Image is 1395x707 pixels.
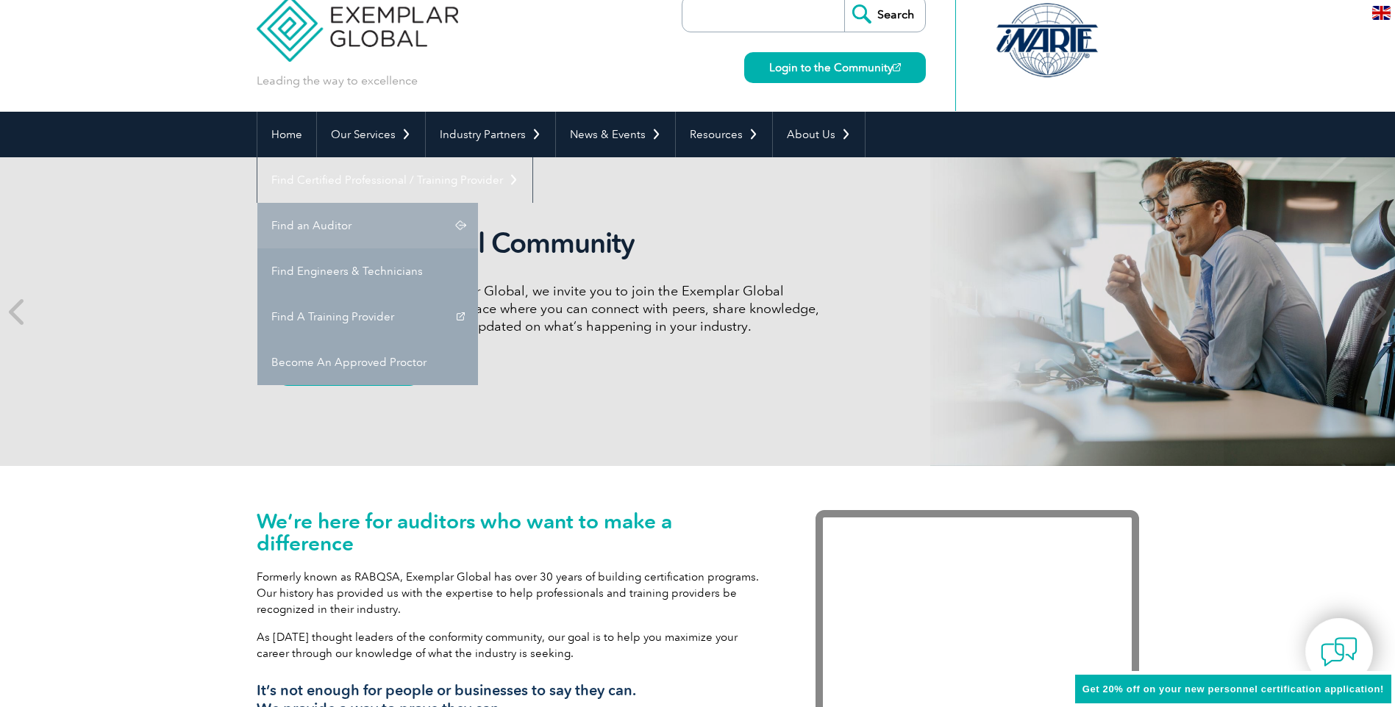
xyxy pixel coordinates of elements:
a: Login to the Community [744,52,926,83]
a: Become An Approved Proctor [257,340,478,385]
span: Get 20% off on your new personnel certification application! [1082,683,1384,695]
img: contact-chat.png [1321,634,1357,670]
a: Our Services [317,112,425,157]
a: Resources [676,112,772,157]
p: Formerly known as RABQSA, Exemplar Global has over 30 years of building certification programs. O... [257,569,771,617]
a: About Us [773,112,865,157]
h1: We’re here for auditors who want to make a difference [257,510,771,554]
img: en [1372,6,1391,20]
h2: Exemplar Global Community [279,226,830,260]
a: Industry Partners [426,112,555,157]
img: open_square.png [893,63,901,71]
a: Home [257,112,316,157]
p: Leading the way to excellence [257,73,418,89]
a: Find Engineers & Technicians [257,248,478,294]
a: Find A Training Provider [257,294,478,340]
a: News & Events [556,112,675,157]
a: Find an Auditor [257,203,478,248]
p: As a valued member of Exemplar Global, we invite you to join the Exemplar Global Community—a fun,... [279,282,830,335]
p: As [DATE] thought leaders of the conformity community, our goal is to help you maximize your care... [257,629,771,661]
a: Find Certified Professional / Training Provider [257,157,532,203]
